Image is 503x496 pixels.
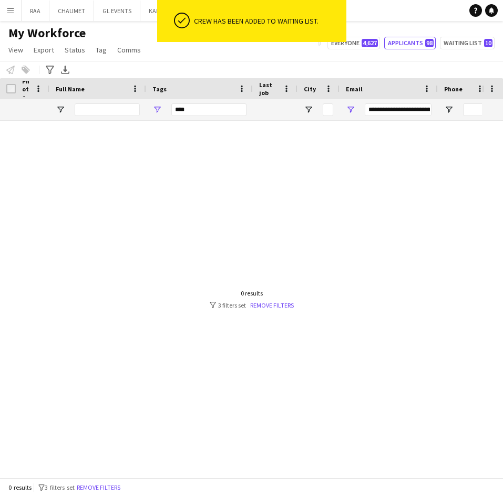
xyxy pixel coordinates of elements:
[29,43,58,57] a: Export
[22,77,30,101] span: Photo
[56,105,65,114] button: Open Filter Menu
[250,301,294,309] a: Remove filters
[75,482,122,493] button: Remove filters
[34,45,54,55] span: Export
[425,39,434,47] span: 98
[327,37,380,49] button: Everyone4,627
[484,39,492,47] span: 10
[444,85,463,93] span: Phone
[362,39,378,47] span: 4,627
[49,1,94,21] button: CHAUMET
[210,301,294,309] div: 3 filters set
[4,43,27,57] a: View
[152,105,162,114] button: Open Filter Menu
[346,85,363,93] span: Email
[8,25,86,41] span: My Workforce
[94,1,140,21] button: GL EVENTS
[444,105,454,114] button: Open Filter Menu
[6,84,16,93] input: Column with Header Selection
[304,85,316,93] span: City
[56,85,85,93] span: Full Name
[365,103,432,116] input: Email Filter Input
[463,103,485,116] input: Phone Filter Input
[113,43,145,57] a: Comms
[59,64,71,76] app-action-btn: Export XLSX
[140,1,182,21] button: KAHOOT
[210,289,294,297] div: 0 results
[22,1,49,21] button: RAA
[75,103,140,116] input: Full Name Filter Input
[117,45,141,55] span: Comms
[96,45,107,55] span: Tag
[259,81,279,97] span: Last job
[45,483,75,491] span: 3 filters set
[8,45,23,55] span: View
[346,105,355,114] button: Open Filter Menu
[65,45,85,55] span: Status
[152,85,167,93] span: Tags
[323,103,333,116] input: City Filter Input
[304,105,313,114] button: Open Filter Menu
[91,43,111,57] a: Tag
[44,64,56,76] app-action-btn: Advanced filters
[384,37,436,49] button: Applicants98
[194,16,342,26] div: Crew has been added to waiting list.
[440,37,495,49] button: Waiting list10
[60,43,89,57] a: Status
